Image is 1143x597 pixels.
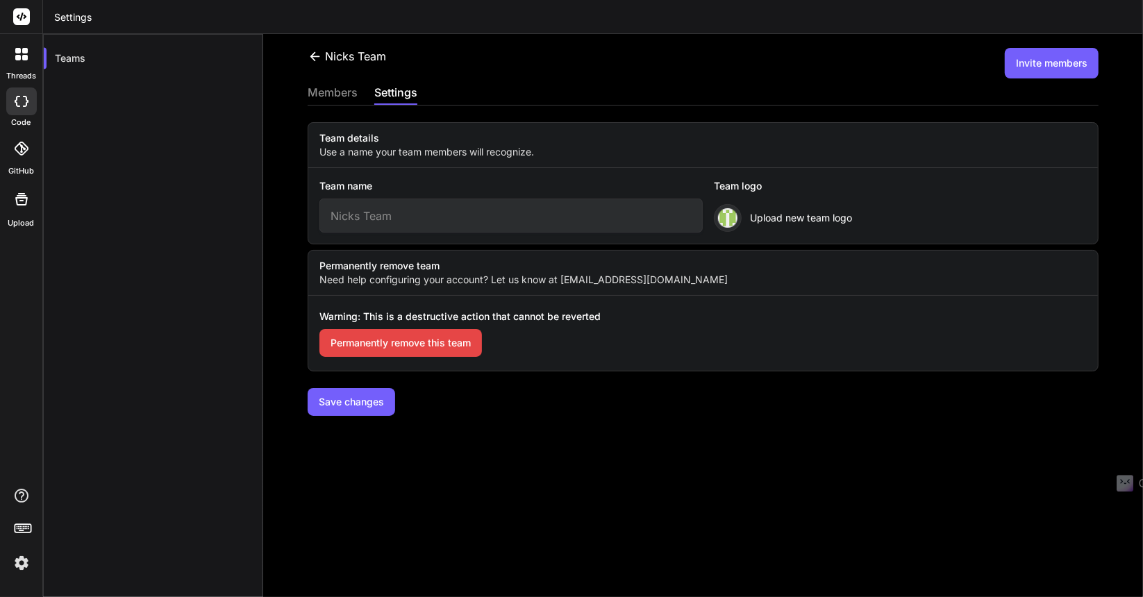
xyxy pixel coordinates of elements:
label: Team name [319,179,372,199]
label: GitHub [8,165,34,177]
label: Use a name your team members will recognize. [308,145,1098,159]
label: threads [6,70,36,82]
div: members [308,84,358,103]
button: Save changes [308,388,395,416]
div: Nicks Team [308,48,386,65]
div: Teams [44,43,262,74]
label: Permanently remove team [308,259,1098,273]
div: Team logo [714,179,846,204]
label: Team details [308,131,1098,145]
img: settings [10,551,33,575]
span: Upload new team logo [750,211,852,225]
button: Permanently remove this team [319,329,482,357]
label: code [12,117,31,128]
input: Enter Team name [319,199,703,233]
label: Upload [8,217,35,229]
span: Warning: This is a destructive action that cannot be reverted [319,310,601,329]
img: logo [718,208,737,228]
label: Need help configuring your account? Let us know at [EMAIL_ADDRESS][DOMAIN_NAME] [308,273,1098,287]
button: Invite members [1005,48,1099,78]
div: settings [374,84,417,103]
